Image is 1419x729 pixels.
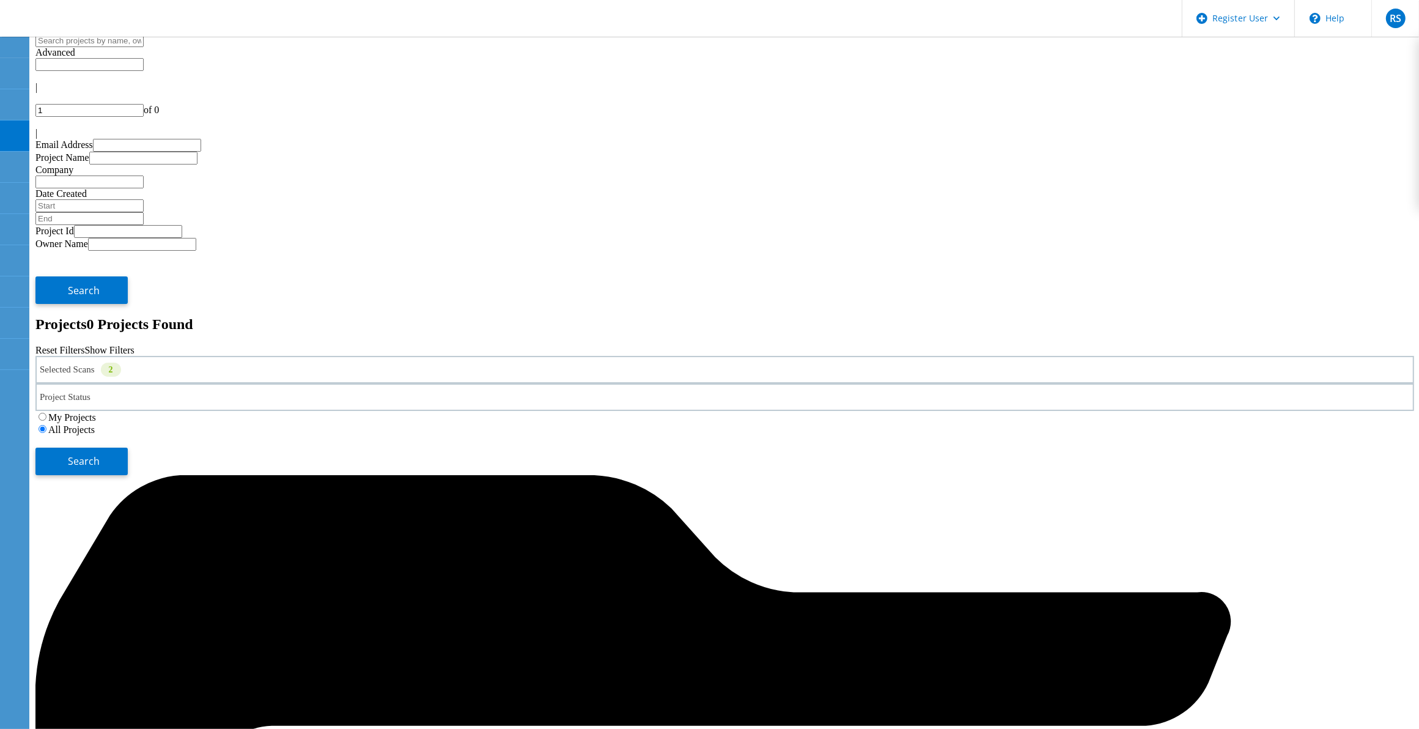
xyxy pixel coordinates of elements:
label: Email Address [35,139,93,150]
span: Search [68,454,100,468]
label: Project Name [35,152,89,163]
a: Reset Filters [35,345,84,355]
span: 0 Projects Found [87,316,193,332]
div: Selected Scans [35,356,1414,383]
button: Search [35,276,128,304]
label: Owner Name [35,239,88,249]
input: End [35,212,144,225]
label: My Projects [48,412,96,423]
div: | [35,82,1414,93]
span: of 0 [144,105,159,115]
svg: \n [1310,13,1321,24]
a: Live Optics Dashboard [12,24,144,34]
label: All Projects [48,424,95,435]
label: Project Id [35,226,74,236]
button: Search [35,448,128,475]
div: | [35,128,1414,139]
span: Search [68,284,100,297]
label: Date Created [35,188,87,199]
div: Project Status [35,383,1414,411]
input: Start [35,199,144,212]
div: 2 [101,363,121,377]
label: Company [35,165,73,175]
input: Search projects by name, owner, ID, company, etc [35,34,144,47]
a: Show Filters [84,345,134,355]
span: RS [1390,13,1401,23]
span: Advanced [35,47,75,57]
b: Projects [35,316,87,332]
